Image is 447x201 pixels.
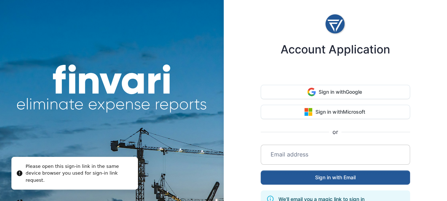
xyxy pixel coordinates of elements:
button: Sign in withGoogle [261,85,410,99]
img: finvari headline [16,65,207,113]
span: or [329,128,341,136]
img: logo [325,11,346,37]
h4: Account Application [281,43,390,56]
button: Sign in with Email [261,170,410,185]
button: Sign in withMicrosoft [261,105,410,119]
div: Please open this sign-in link in the same device browser you used for sign-in link request. [26,163,132,184]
